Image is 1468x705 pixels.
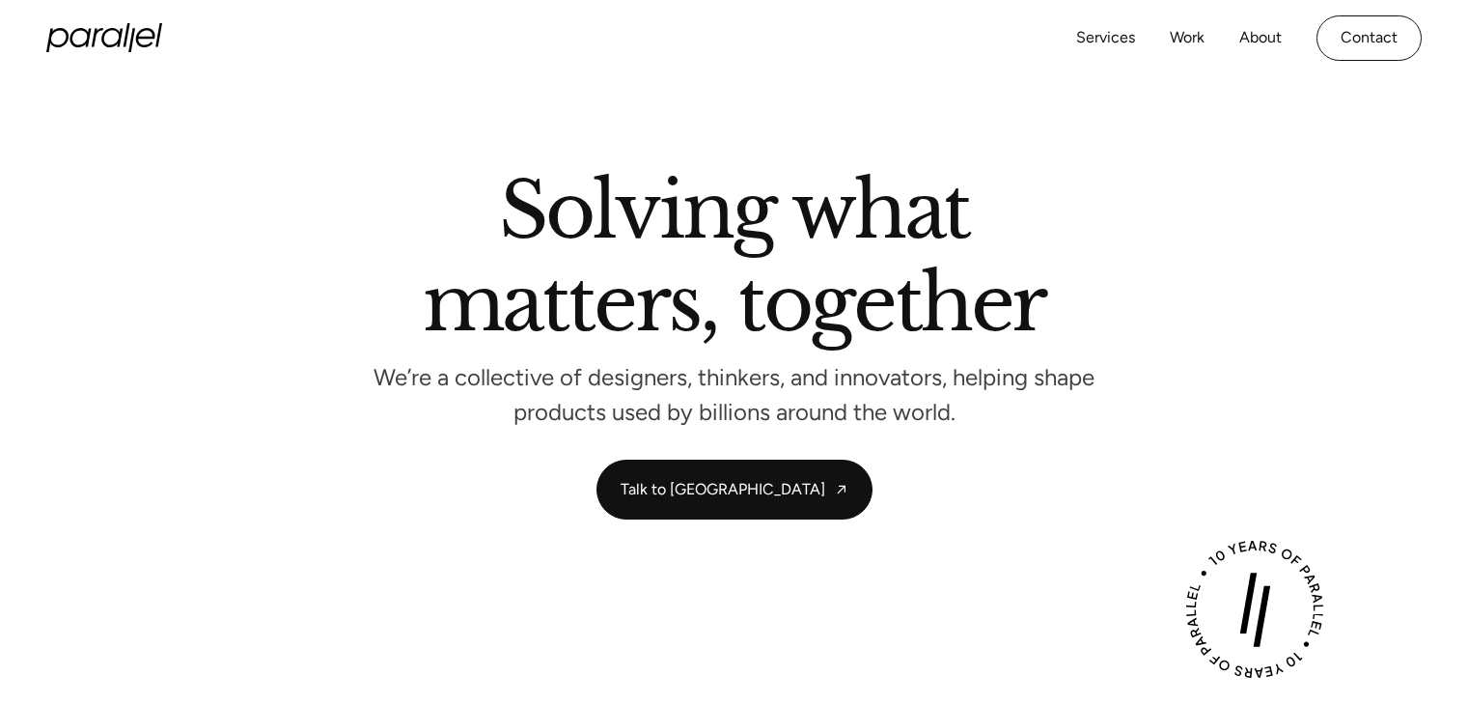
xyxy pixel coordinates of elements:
[373,370,1096,421] p: We’re a collective of designers, thinkers, and innovators, helping shape products used by billion...
[1076,24,1135,52] a: Services
[1316,15,1422,61] a: Contact
[1170,24,1205,52] a: Work
[423,173,1046,350] h2: Solving what matters, together
[1239,24,1282,52] a: About
[46,23,162,52] a: home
